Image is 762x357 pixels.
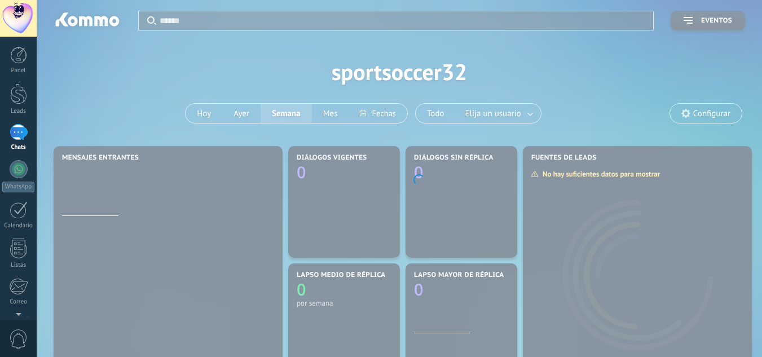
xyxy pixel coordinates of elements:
div: Correo [2,298,35,306]
div: Listas [2,262,35,269]
div: WhatsApp [2,182,34,192]
div: Chats [2,144,35,151]
div: Panel [2,67,35,74]
div: Calendario [2,222,35,230]
div: Leads [2,108,35,115]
